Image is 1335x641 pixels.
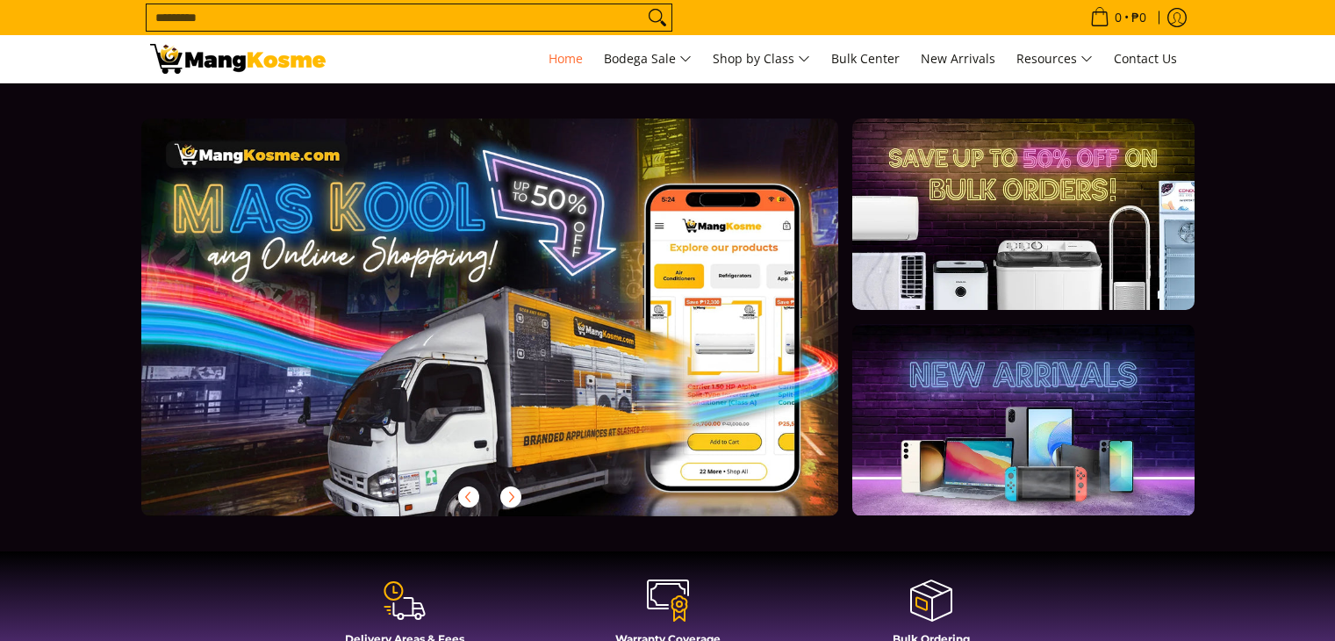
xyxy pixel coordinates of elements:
[713,48,810,70] span: Shop by Class
[449,478,488,516] button: Previous
[822,35,908,83] a: Bulk Center
[150,44,326,74] img: Mang Kosme: Your Home Appliances Warehouse Sale Partner!
[1016,48,1093,70] span: Resources
[1129,11,1149,24] span: ₱0
[1105,35,1186,83] a: Contact Us
[831,50,900,67] span: Bulk Center
[492,478,530,516] button: Next
[1114,50,1177,67] span: Contact Us
[141,119,895,544] a: More
[704,35,819,83] a: Shop by Class
[1112,11,1124,24] span: 0
[1085,8,1152,27] span: •
[921,50,995,67] span: New Arrivals
[540,35,592,83] a: Home
[604,48,692,70] span: Bodega Sale
[1008,35,1102,83] a: Resources
[343,35,1186,83] nav: Main Menu
[595,35,700,83] a: Bodega Sale
[912,35,1004,83] a: New Arrivals
[549,50,583,67] span: Home
[643,4,671,31] button: Search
